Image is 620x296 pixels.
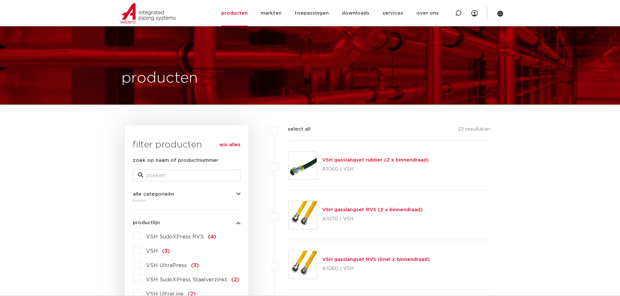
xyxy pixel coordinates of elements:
p: 22 resultaten [458,125,490,135]
h3: filter producten [133,138,241,151]
p: A1080 | VSH [322,264,430,274]
button: productlijn [133,220,241,225]
a: VSH gasslangset RVS (2 x binnendraad) [322,207,423,212]
span: (4) [208,234,216,239]
span: (3) [191,263,199,268]
label: zoek op naam of productnummer [133,157,218,164]
div: buizen [133,197,241,204]
span: VSH SudoXPress RVS [146,234,204,239]
span: alle categorieën [133,192,174,197]
span: VSH UltraPress [146,263,187,268]
span: VSH [146,249,158,254]
button: alle categorieën [133,192,241,197]
a: VSH gasslangset rubber (2 x binnendraad) [322,158,429,162]
img: Thumbnail for VSH gasslangset RVS (knel x binnendraad) [289,251,317,279]
a: wis alles [219,141,241,149]
label: select all [278,125,310,133]
span: VSH SudoXPress Staalverzinkt [146,277,227,282]
img: Thumbnail for VSH gasslangset RVS (2 x binnendraad) [289,201,317,229]
img: Thumbnail for VSH gasslangset rubber (2 x binnendraad) [289,151,317,179]
span: (3) [162,249,170,254]
span: (2) [231,277,239,282]
p: A1060 | VSH [322,164,429,174]
span: productlijn [133,220,160,225]
input: zoeken [133,170,241,181]
p: A1070 | VSH [322,214,423,224]
h1: producten [121,68,198,89]
a: VSH gasslangset RVS (knel x binnendraad) [322,257,430,262]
